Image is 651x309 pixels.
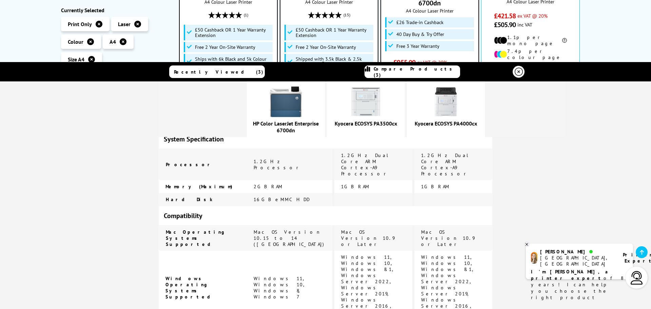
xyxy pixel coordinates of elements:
span: Windows Operating Systems Supported [165,275,217,300]
span: Mac Operating Systems Supported [166,229,226,247]
span: 1GB RAM [341,184,370,190]
a: Recently Viewed (3) [169,65,265,78]
span: Mac OS Version 10.9 or Later [341,229,394,247]
a: Kyocera ECOSYS PA4000cx [415,120,477,127]
li: 7.4p per colour page [494,48,567,60]
span: 40 Day Buy & Try Offer [396,32,444,37]
span: Recently Viewed (3) [174,69,263,75]
span: Size A4 [68,56,84,63]
span: Processor [166,161,214,168]
p: of 8 years! I can help you choose the right product [531,269,628,301]
span: Mac OS Version 10.15 to 14 ([GEOGRAPHIC_DATA]) [254,229,325,247]
span: £50 Cashback OR 1 Year Warranty Extension [296,27,372,38]
span: Laser [118,21,131,27]
div: Currently Selected [61,7,172,14]
span: inc VAT [517,21,532,28]
span: Colour [68,38,83,45]
span: A4 [110,38,116,45]
img: Kyocera-ECOSYS-PA4000cx-Front-Small.jpg [429,85,463,119]
span: Shipped with 3.5k Black & 2.5k CMY Toners [296,56,372,67]
img: user-headset-light.svg [630,271,644,285]
span: 1.2GHz Processor [254,158,301,171]
span: £26 Trade-in Cashback [396,20,443,25]
span: 1.2GHz Dual Core ARM Cortex-A9 Processor [421,152,469,177]
b: I'm [PERSON_NAME], a printer expert [531,269,610,281]
span: Free 2 Year On-Site Warranty [195,44,255,50]
img: amy-livechat.png [531,252,537,264]
span: £421.58 [494,12,516,20]
span: (1) [244,8,248,21]
div: [PERSON_NAME] [540,249,614,255]
span: Windows 11, Windows 10, Windows 8, Windows 7 [254,275,306,300]
span: 1GB RAM [421,184,450,190]
span: Memory (Maximum) [165,184,233,190]
span: £505.90 [494,20,516,29]
span: 16GB eMMC HDD [254,196,310,202]
a: Compare Products (3) [364,65,460,78]
span: 1.2GHz Dual Core ARM Cortex-A9 Processor [341,152,389,177]
li: 1.1p per mono page [494,34,567,46]
span: A4 Colour Laser Printer [384,7,475,14]
span: 2GB RAM [254,184,283,190]
a: HP Color LaserJet Enterprise 6700dn [253,120,319,134]
span: ex VAT @ 20% [517,13,548,19]
img: HP-6700dn-Front-Small.jpg [269,85,303,119]
span: £955.00 [393,58,415,67]
span: Ships with 6k Black and 5k Colour Toners [195,56,271,67]
span: System Specification [164,135,224,143]
span: ex VAT @ 20% [417,59,447,65]
span: (15) [343,8,350,21]
span: Hard Disk [166,196,216,202]
span: Free 3 Year Warranty [396,43,439,49]
span: £50 Cashback OR 1 Year Warranty Extension [195,27,271,38]
a: Kyocera ECOSYS PA3500cx [335,120,397,127]
img: Kyocera-ECOSYS-PA3500cx-Front-Small.jpg [349,85,383,119]
span: Free 2 Year On-Site Warranty [296,44,356,50]
span: Compatibility [164,211,202,220]
span: Compare Products (3) [374,66,460,78]
span: Mac OS Version 10.9 or Later [421,229,474,247]
span: Print Only [68,21,92,27]
div: [GEOGRAPHIC_DATA], [GEOGRAPHIC_DATA] [540,255,614,267]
